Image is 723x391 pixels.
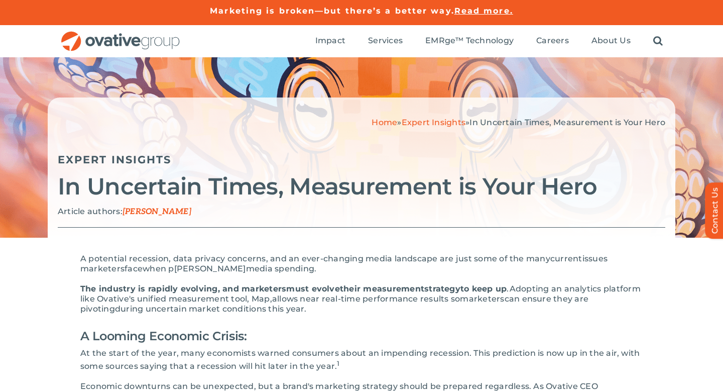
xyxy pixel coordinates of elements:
[272,294,460,304] span: allows near real-time performance results so
[368,36,403,46] span: Services
[210,6,454,16] a: Marketing is broken—but there’s a better way.
[60,30,181,40] a: OG_Full_horizontal_RGB
[536,36,569,47] a: Careers
[174,264,246,273] span: [PERSON_NAME]
[58,153,172,166] a: Expert Insights
[591,36,631,47] a: About Us
[340,284,424,294] span: their measurement
[536,36,569,46] span: Careers
[80,329,247,343] span: A Looming Economic Crisis:
[454,6,513,16] a: Read more.
[425,36,514,47] a: EMRge™ Technology
[460,284,510,294] span: .
[424,284,460,294] span: strategy
[460,284,507,294] strong: to keep up
[312,284,340,294] span: evolve
[372,118,397,127] a: Home
[315,25,663,57] nav: Menu
[372,118,665,127] span: » »
[425,36,514,46] span: EMRge™ Technology
[315,36,345,46] span: Impact
[337,359,339,367] sup: 1
[80,254,550,263] span: A potential recession, data privacy concerns, and an ever-changing media landscape are just some ...
[123,207,191,217] span: [PERSON_NAME]
[143,264,174,273] span: when p
[80,254,608,273] span: issues marketers
[402,118,466,127] a: Expert Insights
[286,284,309,294] span: must
[80,348,640,371] span: At the start of the year, many economists warned consumers about an impending recession. This pre...
[58,207,665,217] p: Article authors:
[80,294,588,314] span: can ensure they are pivoting
[368,36,403,47] a: Services
[246,264,317,273] span: media spending.
[460,294,504,304] span: marketers
[80,284,286,294] span: The industry is rapidly evolving, and marketers
[58,174,665,199] h2: In Uncertain Times, Measurement is Your Hero
[469,118,665,127] span: In Uncertain Times, Measurement is Your Hero
[80,284,641,304] span: Adopting an analytics platform like Ovative's unified measurement tool, Map,
[550,254,582,263] span: current
[653,36,663,47] a: Search
[115,304,307,314] span: during uncertain market conditions this year.
[315,36,345,47] a: Impact
[125,264,143,273] span: face
[591,36,631,46] span: About Us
